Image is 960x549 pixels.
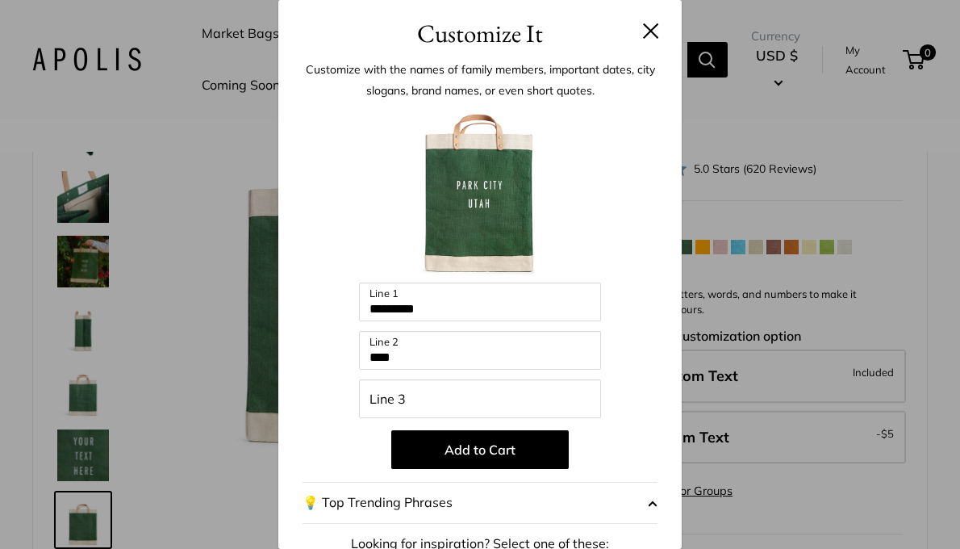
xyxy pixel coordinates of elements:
button: 💡 Top Trending Phrases [303,482,657,524]
h3: Customize It [303,15,657,52]
img: customizer-prod [391,105,569,283]
p: Customize with the names of family members, important dates, city slogans, brand names, or even s... [303,59,657,101]
button: Add to Cart [391,430,569,469]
